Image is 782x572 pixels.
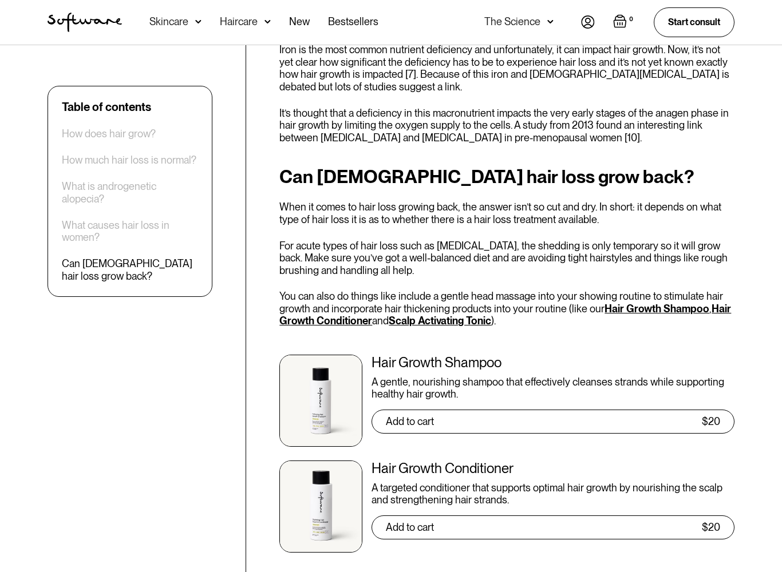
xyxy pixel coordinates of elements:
[372,355,734,371] div: Hair Growth Shampoo
[613,14,635,30] a: Open empty cart
[372,376,734,400] div: A gentle, nourishing shampoo that effectively cleanses strands while supporting healthy hair growth.
[279,43,734,93] p: Iron is the most common nutrient deficiency and unfortunately, it can impact hair growth. Now, it...
[386,416,434,427] div: Add to cart
[484,16,540,27] div: The Science
[48,13,122,32] img: Software Logo
[279,107,734,144] p: It’s thought that a deficiency in this macronutrient impacts the very early stages of the anagen ...
[48,13,122,32] a: home
[627,14,635,25] div: 0
[279,240,734,277] p: For acute types of hair loss such as [MEDICAL_DATA], the shedding is only temporary so it will gr...
[702,416,720,427] div: $20
[62,219,198,244] a: What causes hair loss in women?
[62,180,198,205] a: What is androgenetic alopecia?
[62,100,151,114] div: Table of contents
[62,154,196,166] a: How much hair loss is normal?
[62,257,198,282] a: Can [DEMOGRAPHIC_DATA] hair loss grow back?
[605,303,709,315] a: Hair Growth Shampoo
[279,201,734,225] p: When it comes to hair loss growing back, the answer isn’t so cut and dry. In short: it depends on...
[195,16,202,27] img: arrow down
[372,482,734,506] div: A targeted conditioner that supports optimal hair growth by nourishing the scalp and strengthenin...
[654,7,734,37] a: Start consult
[547,16,554,27] img: arrow down
[279,303,731,327] a: Hair Growth Conditioner
[702,522,720,533] div: $20
[389,315,491,327] a: Scalp Activating Tonic
[220,16,258,27] div: Haircare
[386,522,434,533] div: Add to cart
[279,355,734,447] a: Hair Growth ShampooA gentle, nourishing shampoo that effectively cleanses strands while supportin...
[62,128,156,140] a: How does hair grow?
[149,16,188,27] div: Skincare
[279,460,734,553] a: Hair Growth ConditionerA targeted conditioner that supports optimal hair growth by nourishing the...
[279,166,734,187] h2: Can [DEMOGRAPHIC_DATA] hair loss grow back?
[372,460,734,477] div: Hair Growth Conditioner
[279,290,734,327] p: You can also do things like include a gentle head massage into your showing routine to stimulate ...
[264,16,271,27] img: arrow down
